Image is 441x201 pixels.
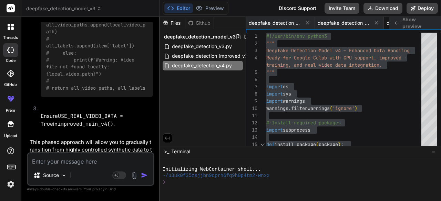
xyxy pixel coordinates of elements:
span: ~/u3uk0f35zsjjbn9cprh6fq9h0p4tm2-wnxx [163,172,270,179]
span: # Install required packages [266,120,341,126]
span: warnings.filterwarnings [266,105,330,111]
span: os [283,83,288,90]
span: install_package [275,141,316,147]
div: 2 [246,40,257,47]
span: """ [266,40,275,46]
div: Files [160,20,185,26]
code: USE_REAL_VIDEO_DATA = True [41,113,126,127]
span: training, and real video data integration. [266,62,382,68]
button: Invite Team [325,3,359,14]
img: Pick Models [61,172,67,178]
span: Show preview [402,16,435,30]
div: 6 [246,76,257,83]
span: Initializing WebContainer shell... [163,166,261,173]
span: # return all_video_paths, all_labels [46,85,145,91]
span: deepfake_detection_improved_v3.py [171,52,256,60]
div: 9 [246,98,257,105]
button: − [430,146,437,157]
p: Always double-check its answers. Your in Bind [27,186,154,192]
div: 8 [246,90,257,98]
span: privacy [92,187,105,191]
button: Deploy [407,3,438,14]
span: # all_video_paths.append(local_video_path) [46,15,145,35]
span: #!/usr/bin/env python3 [266,33,327,39]
span: warnings [283,98,305,104]
div: 1 [246,33,257,40]
label: code [6,58,16,64]
label: GitHub [4,82,17,88]
span: deepfake_detection_model_v3 [26,5,102,12]
div: Github [185,20,214,26]
label: Upload [4,133,17,139]
span: deepfake_detection_model_v3 [164,33,236,40]
span: # else: [46,50,76,56]
div: 11 [246,112,257,119]
span: : [341,141,343,147]
span: deepfake_detection_v4.py [171,62,233,70]
span: # print(f"Warning: Video file not found locally: {local_video_path}") [46,57,137,77]
img: attachment [130,171,138,179]
p: Source [43,172,59,179]
span: ❯ [163,179,166,186]
div: 3 [246,47,257,54]
span: import [266,98,283,104]
div: 14 [246,134,257,141]
button: Editor [164,3,193,13]
div: 7 [246,83,257,90]
div: 15 [246,141,257,148]
span: import [266,127,283,133]
span: ng [404,47,410,54]
img: icon [141,172,148,179]
span: deepfake_detection_improved_v3.py [318,20,369,26]
div: Click to collapse the range. [258,141,267,148]
span: ( [330,105,332,111]
span: ( [316,141,319,147]
p: Ensure in . [41,112,153,128]
span: Deepfake Detection Model v4 - Enhanced Data Handli [266,47,404,54]
label: prem [6,108,15,113]
div: Discord Support [275,3,320,14]
div: 5 [246,69,257,76]
button: Preview [193,3,227,13]
p: This phased approach will allow you to gradually transition from highly controlled synthetic data... [30,138,153,169]
div: 4 [246,54,257,62]
span: Ready for Google Colab with GPU support, improved [266,55,401,61]
div: 10 [246,105,257,112]
span: # [46,78,49,84]
span: ) [355,105,357,111]
div: 12 [246,119,257,126]
span: >_ [164,148,169,155]
span: import [266,83,283,90]
span: − [432,148,435,155]
label: threads [3,35,18,41]
span: def [266,141,275,147]
span: deepfake_detection_v3.py [171,42,233,51]
div: 13 [246,126,257,134]
span: """ [266,69,275,75]
span: Terminal [171,148,190,155]
span: ) [338,141,341,147]
img: settings [5,178,17,190]
span: deepfake_detection_v4.py [387,20,438,26]
span: deepfake_detection_v3.py [249,20,300,26]
span: import [266,91,283,97]
span: subprocess [283,127,310,133]
span: 'ignore' [332,105,355,111]
span: # all_labels.append(item['label']) [46,36,134,49]
code: improved_main_v4() [58,121,113,127]
button: Download [363,3,402,14]
span: package [319,141,338,147]
span: sys [283,91,291,97]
